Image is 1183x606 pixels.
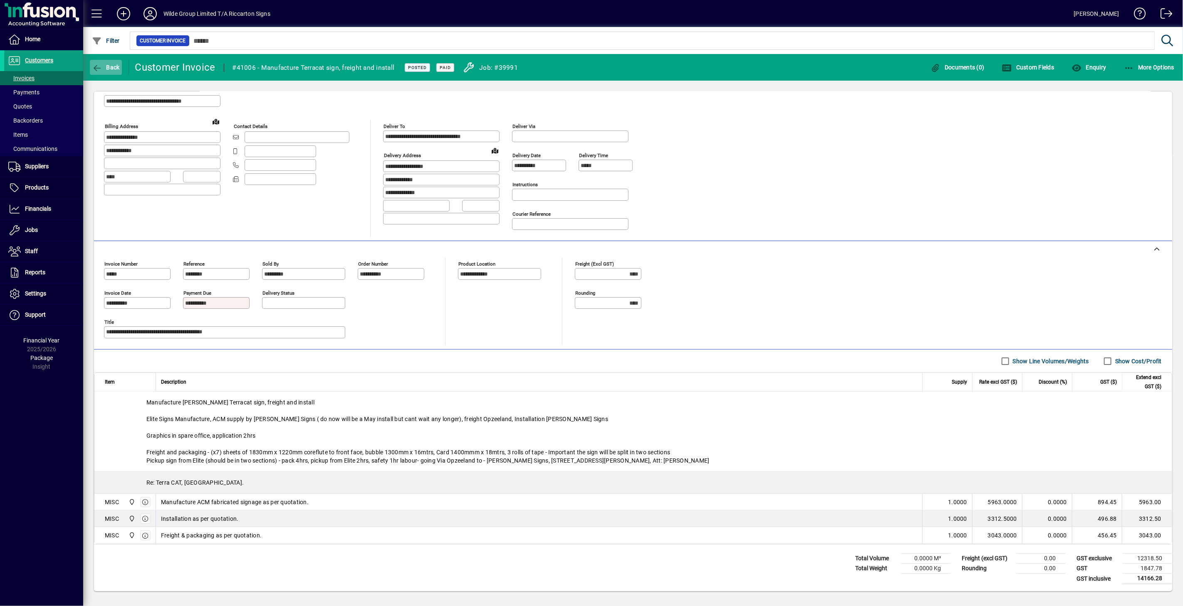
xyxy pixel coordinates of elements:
[8,131,28,138] span: Items
[24,337,60,344] span: Financial Year
[8,145,57,152] span: Communications
[358,261,388,267] mat-label: Order number
[4,99,83,113] a: Quotes
[105,498,119,506] div: MISC
[4,85,83,99] a: Payments
[90,60,122,75] button: Back
[948,531,968,539] span: 1.0000
[25,184,49,191] span: Products
[105,377,115,387] span: Item
[978,498,1017,506] div: 5963.0000
[928,60,987,75] button: Documents (0)
[262,261,279,267] mat-label: Sold by
[851,554,901,564] td: Total Volume
[901,554,951,564] td: 0.0000 M³
[1072,574,1122,584] td: GST inclusive
[4,283,83,304] a: Settings
[952,377,967,387] span: Supply
[1000,60,1057,75] button: Custom Fields
[1069,60,1108,75] button: Enquiry
[408,65,427,70] span: Posted
[25,205,51,212] span: Financials
[209,115,223,128] a: View on map
[94,472,1172,493] div: Re: Terra CAT, [GEOGRAPHIC_DATA].
[1122,494,1172,510] td: 5963.00
[978,531,1017,539] div: 3043.0000
[488,144,502,157] a: View on map
[25,290,46,297] span: Settings
[1011,357,1089,365] label: Show Line Volumes/Weights
[25,227,38,233] span: Jobs
[161,498,309,506] span: Manufacture ACM fabricated signage as per quotation.
[105,515,119,523] div: MISC
[4,305,83,325] a: Support
[1022,527,1072,544] td: 0.0000
[137,6,163,21] button: Profile
[4,241,83,262] a: Staff
[183,290,211,296] mat-label: Payment due
[233,61,395,74] div: #41006 - Manufacture Terracat sign, freight and install
[979,377,1017,387] span: Rate excl GST ($)
[512,153,541,158] mat-label: Delivery date
[1124,64,1175,71] span: More Options
[161,377,186,387] span: Description
[1039,377,1067,387] span: Discount (%)
[1072,554,1122,564] td: GST exclusive
[4,262,83,283] a: Reports
[1072,494,1122,510] td: 894.45
[25,248,38,254] span: Staff
[1002,64,1054,71] span: Custom Fields
[4,142,83,156] a: Communications
[8,117,43,124] span: Backorders
[90,33,122,48] button: Filter
[958,564,1016,574] td: Rounding
[384,123,405,129] mat-label: Deliver To
[262,290,295,296] mat-label: Delivery status
[1072,564,1122,574] td: GST
[92,37,120,44] span: Filter
[1016,554,1066,564] td: 0.00
[8,89,40,96] span: Payments
[1122,510,1172,527] td: 3312.50
[1072,64,1106,71] span: Enquiry
[456,59,520,75] a: Job: #39991
[4,128,83,142] a: Items
[4,113,83,128] a: Backorders
[575,290,595,296] mat-label: Rounding
[25,311,46,318] span: Support
[1122,564,1172,574] td: 1847.78
[126,514,136,523] span: Main Location
[4,71,83,85] a: Invoices
[161,531,262,539] span: Freight & packaging as per quotation.
[1022,494,1072,510] td: 0.0000
[512,182,538,187] mat-label: Instructions
[1122,554,1172,564] td: 12318.50
[1022,510,1072,527] td: 0.0000
[104,261,138,267] mat-label: Invoice number
[135,61,215,74] div: Customer Invoice
[126,531,136,540] span: Main Location
[1072,510,1122,527] td: 496.88
[901,564,951,574] td: 0.0000 Kg
[94,392,1172,471] div: Manufacture [PERSON_NAME] Terracat sign, freight and install Elite Signs Manufacture, ACM supply ...
[4,156,83,177] a: Suppliers
[1114,357,1162,365] label: Show Cost/Profit
[1072,527,1122,544] td: 456.45
[161,515,239,523] span: Installation as per quotation.
[8,75,35,81] span: Invoices
[126,498,136,507] span: Main Location
[1154,2,1173,29] a: Logout
[25,36,40,42] span: Home
[1122,527,1172,544] td: 3043.00
[4,199,83,219] a: Financials
[1128,2,1146,29] a: Knowledge Base
[479,61,518,74] div: Job: #39991
[163,7,270,20] div: Wilde Group Limited T/A Riccarton Signs
[183,261,205,267] mat-label: Reference
[575,261,614,267] mat-label: Freight (excl GST)
[25,163,49,170] span: Suppliers
[958,554,1016,564] td: Freight (excl GST)
[440,65,451,70] span: Paid
[579,153,608,158] mat-label: Delivery time
[83,60,129,75] app-page-header-button: Back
